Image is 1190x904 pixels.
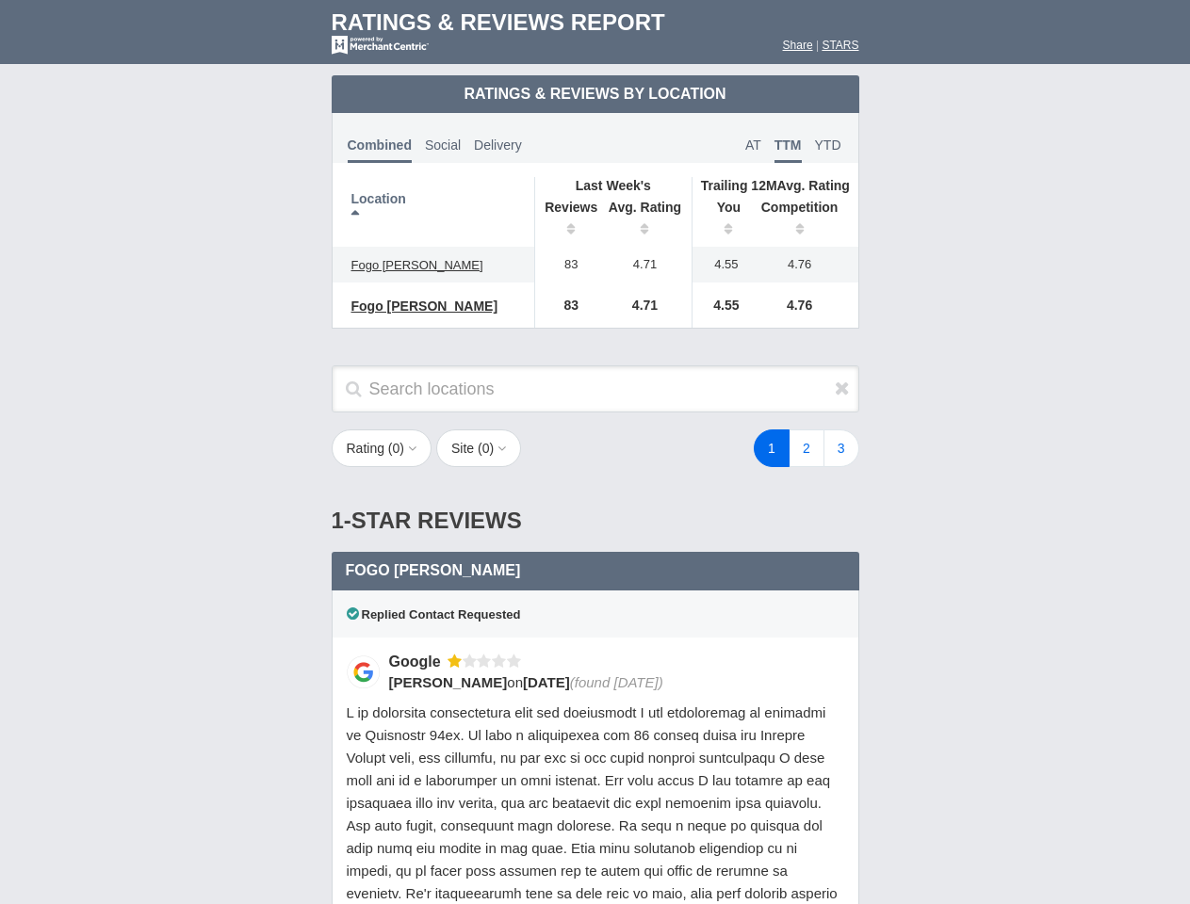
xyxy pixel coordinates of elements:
span: Social [425,137,461,153]
span: (found [DATE]) [570,674,663,690]
span: Fogo [PERSON_NAME] [351,299,498,314]
td: 4.55 [693,247,751,282]
td: 4.76 [751,247,858,282]
span: Combined [348,137,412,163]
a: Fogo [PERSON_NAME] [342,295,508,317]
a: 3 [823,429,859,467]
th: Reviews: activate to sort column ascending [534,194,598,247]
a: Fogo [PERSON_NAME] [342,254,493,277]
span: | [816,39,819,52]
span: Replied Contact Requested [347,607,521,621]
td: 83 [534,282,598,328]
img: Google [347,655,380,688]
th: Avg. Rating [693,177,858,194]
a: 1 [754,429,790,467]
td: 4.55 [693,282,751,328]
th: Location: activate to sort column descending [333,177,535,247]
td: 83 [534,247,598,282]
span: 0 [393,441,400,456]
td: 4.71 [598,247,693,282]
span: AT [745,137,761,153]
a: 2 [789,429,824,467]
button: Site (0) [436,429,521,467]
span: 0 [482,441,490,456]
a: Share [783,39,813,52]
th: Avg. Rating: activate to sort column ascending [598,194,693,247]
div: on [389,672,832,692]
th: Competition : activate to sort column ascending [751,194,858,247]
span: YTD [815,137,841,153]
span: Trailing 12M [701,178,777,193]
span: [DATE] [523,674,570,690]
span: Fogo [PERSON_NAME] [351,258,483,272]
th: Last Week's [534,177,692,194]
span: [PERSON_NAME] [389,674,508,690]
span: TTM [774,137,802,163]
a: STARS [822,39,858,52]
td: 4.71 [598,282,693,328]
span: Fogo [PERSON_NAME] [346,562,521,578]
span: Delivery [474,137,522,153]
img: mc-powered-by-logo-white-103.png [332,36,429,55]
th: You: activate to sort column ascending [693,194,751,247]
td: Ratings & Reviews by Location [332,75,859,113]
div: Google [389,652,448,671]
div: 1-Star Reviews [332,490,859,552]
td: 4.76 [751,282,858,328]
button: Rating (0) [332,429,432,467]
